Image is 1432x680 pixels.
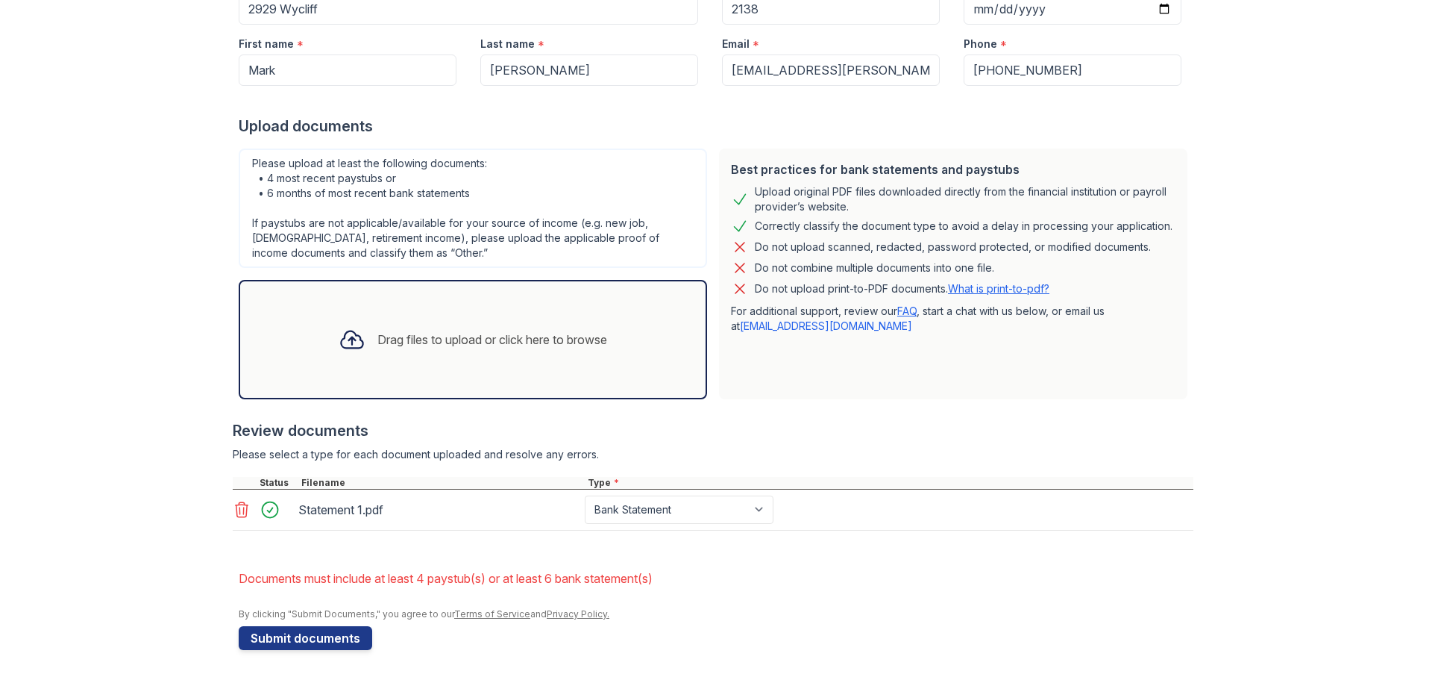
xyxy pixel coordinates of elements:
div: Please upload at least the following documents: • 4 most recent paystubs or • 6 months of most re... [239,149,707,268]
a: FAQ [897,305,917,317]
div: Best practices for bank statements and paystubs [731,160,1175,178]
div: Please select a type for each document uploaded and resolve any errors. [233,447,1193,462]
div: Do not combine multiple documents into one file. [755,259,994,277]
a: [EMAIL_ADDRESS][DOMAIN_NAME] [740,319,912,332]
div: Statement 1.pdf [298,498,579,522]
div: Filename [298,477,585,489]
div: Correctly classify the document type to avoid a delay in processing your application. [755,217,1172,235]
p: For additional support, review our , start a chat with us below, or email us at [731,304,1175,334]
label: Phone [964,37,997,52]
button: Submit documents [239,626,372,650]
div: Upload original PDF files downloaded directly from the financial institution or payroll provider’... [755,184,1175,214]
div: Do not upload scanned, redacted, password protected, or modified documents. [755,238,1151,256]
a: What is print-to-pdf? [948,282,1049,295]
div: Type [585,477,1193,489]
label: First name [239,37,294,52]
div: Upload documents [239,116,1193,137]
div: By clicking "Submit Documents," you agree to our and [239,608,1193,620]
div: Review documents [233,420,1193,441]
label: Last name [480,37,535,52]
li: Documents must include at least 4 paystub(s) or at least 6 bank statement(s) [239,564,1193,593]
div: Status [257,477,298,489]
p: Do not upload print-to-PDF documents. [755,281,1049,296]
label: Email [722,37,750,52]
div: Drag files to upload or click here to browse [377,331,607,349]
a: Terms of Service [454,608,530,620]
a: Privacy Policy. [547,608,609,620]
